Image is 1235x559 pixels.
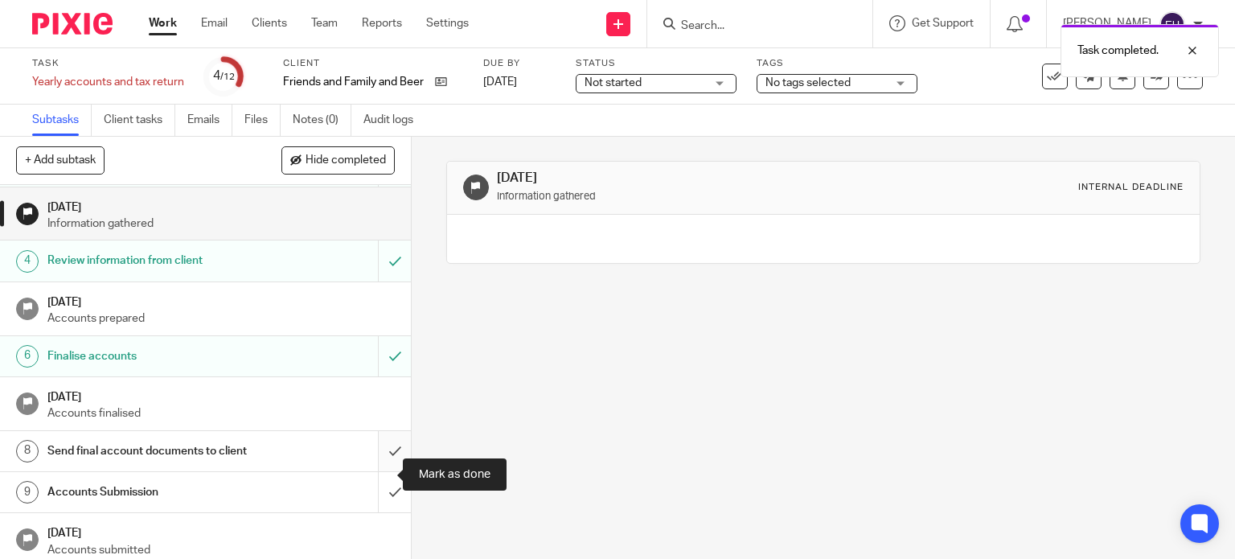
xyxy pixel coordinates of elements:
a: Clients [252,15,287,31]
small: /12 [220,72,235,81]
label: Task [32,57,184,70]
p: Information gathered [47,216,395,232]
p: Accounts finalised [47,405,395,421]
span: No tags selected [765,77,851,88]
img: svg%3E [1159,11,1185,37]
div: 4 [16,250,39,273]
small: Information gathered [497,191,596,201]
h1: Finalise accounts [47,344,257,368]
h1: [DATE] [47,290,395,310]
img: Pixie [32,13,113,35]
p: Accounts prepared [47,310,395,327]
div: 9 [16,481,39,504]
a: Settings [426,15,469,31]
a: Subtasks [32,105,92,136]
h1: Review information from client [47,249,257,273]
a: Team [311,15,338,31]
div: 4 [213,67,235,85]
span: Hide completed [306,154,386,167]
label: Due by [483,57,556,70]
a: Audit logs [363,105,425,136]
button: + Add subtask [16,146,105,174]
p: Accounts submitted [47,542,395,558]
h1: [DATE] [47,385,395,405]
a: Files [244,105,281,136]
div: 8 [16,440,39,462]
a: Email [201,15,228,31]
h1: Accounts Submission [47,480,257,504]
h1: [DATE] [47,521,395,541]
label: Status [576,57,736,70]
h1: Send final account documents to client [47,439,257,463]
span: Not started [585,77,642,88]
a: Work [149,15,177,31]
button: Hide completed [281,146,395,174]
div: Yearly accounts and tax return [32,74,184,90]
a: Reports [362,15,402,31]
a: Client tasks [104,105,175,136]
label: Client [283,57,463,70]
h1: [DATE] [47,195,395,216]
div: Internal deadline [1078,181,1184,194]
span: [DATE] [483,76,517,88]
a: Emails [187,105,232,136]
a: Notes (0) [293,105,351,136]
h1: [DATE] [497,170,857,187]
p: Friends and Family and Beer Ltd [283,74,427,90]
div: 6 [16,345,39,368]
p: Task completed. [1077,43,1159,59]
